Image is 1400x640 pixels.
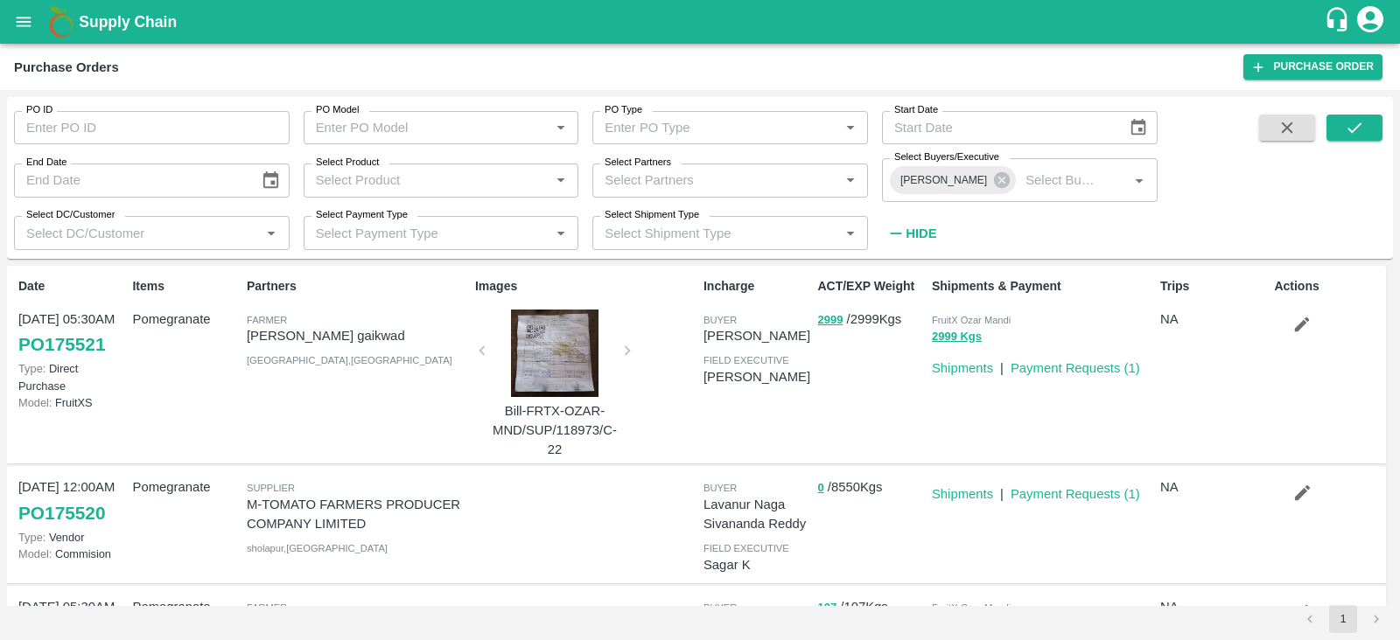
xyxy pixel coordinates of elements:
button: Open [1128,169,1151,191]
span: Farmer [247,315,287,325]
p: NA [1160,477,1267,497]
label: Select Payment Type [316,208,408,222]
a: Shipments [932,361,993,375]
div: | [993,351,1004,378]
a: Supply Chain [79,10,1324,34]
p: Sagar K [703,555,810,574]
button: Open [839,116,862,139]
img: logo [44,4,79,39]
p: Pomegranate [132,477,239,497]
button: Open [549,222,572,245]
input: Start Date [882,111,1115,144]
button: Choose date [1122,111,1155,144]
p: Commision [18,546,125,562]
p: Lavanur Naga Sivananda Reddy [703,495,810,534]
span: field executive [703,543,789,553]
p: Bill-FRTX-OZAR-MND/SUP/118973/C-22 [489,401,620,460]
input: End Date [14,163,247,197]
a: Purchase Order [1243,54,1382,80]
p: Direct Purchase [18,360,125,393]
input: Select Buyers/Executive [1018,169,1100,191]
label: PO Model [316,103,360,117]
span: buyer [703,315,737,325]
button: Open [549,169,572,191]
p: Images [475,277,696,296]
input: Select Payment Type [309,221,522,244]
a: Shipments [932,487,993,501]
p: Items [132,277,239,296]
a: PO175520 [18,497,105,529]
label: Select Product [316,156,379,170]
p: [PERSON_NAME] [703,367,810,386]
input: Select Shipment Type [598,221,834,244]
button: Open [839,169,862,191]
button: page 1 [1329,605,1357,633]
p: Date [18,277,125,296]
p: [DATE] 05:30AM [18,310,125,329]
p: [DATE] 12:00AM [18,477,125,497]
div: customer-support [1324,6,1354,38]
span: Supplier [247,483,295,493]
input: Enter PO Model [309,116,522,139]
button: open drawer [3,2,44,42]
label: Select DC/Customer [26,208,115,222]
p: [DATE] 05:30AM [18,597,125,616]
label: End Date [26,156,66,170]
p: Incharge [703,277,810,296]
span: sholapur , [GEOGRAPHIC_DATA] [247,543,388,553]
label: PO ID [26,103,52,117]
label: Start Date [894,103,938,117]
button: Open [549,116,572,139]
div: account of current user [1354,3,1386,40]
span: [PERSON_NAME] [890,171,997,190]
span: FruitX Ozar Mandi [932,602,1011,613]
label: Select Shipment Type [605,208,699,222]
p: Vendor [18,529,125,546]
div: [PERSON_NAME] [890,166,1016,194]
p: NA [1160,310,1267,329]
input: Select Partners [598,169,834,191]
p: Trips [1160,277,1267,296]
span: FruitX Ozar Mandi [932,315,1011,325]
span: buyer [703,602,737,613]
p: ACT/EXP Weight [817,277,924,296]
label: Select Buyers/Executive [894,150,999,164]
span: Type: [18,362,45,375]
button: Open [260,222,283,245]
p: Pomegranate [132,310,239,329]
p: Pomegranate [132,597,239,616]
p: [PERSON_NAME] [703,326,810,345]
p: / 8550 Kgs [817,477,924,497]
div: Purchase Orders [14,56,119,79]
span: [GEOGRAPHIC_DATA] , [GEOGRAPHIC_DATA] [247,355,452,365]
input: Select DC/Customer [19,221,255,244]
p: Partners [247,277,468,296]
button: 2999 [817,310,843,330]
p: / 2999 Kgs [817,310,924,330]
input: Select Product [309,169,545,191]
p: [PERSON_NAME] gaikwad [247,326,468,345]
label: Select Partners [605,156,671,170]
span: buyer [703,483,737,493]
button: Open [839,222,862,245]
span: field executive [703,355,789,365]
a: Payment Requests (1) [1011,361,1140,375]
p: NA [1160,597,1267,616]
b: Supply Chain [79,13,177,31]
strong: Hide [906,226,936,240]
button: 2999 Kgs [932,327,982,347]
p: Actions [1274,277,1381,296]
p: FruitXS [18,394,125,411]
button: 0 [817,478,823,498]
button: Choose date [254,163,287,197]
span: Type: [18,531,45,544]
a: Payment Requests (1) [1011,487,1140,501]
span: Farmer [247,602,287,613]
nav: pagination navigation [1293,605,1393,633]
a: PO175521 [18,329,105,360]
input: Enter PO ID [14,111,290,144]
p: Shipments & Payment [932,277,1153,296]
button: 107 [817,598,836,618]
div: | [993,477,1004,504]
p: M-TOMATO FARMERS PRODUCER COMPANY LIMITED [247,495,468,534]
